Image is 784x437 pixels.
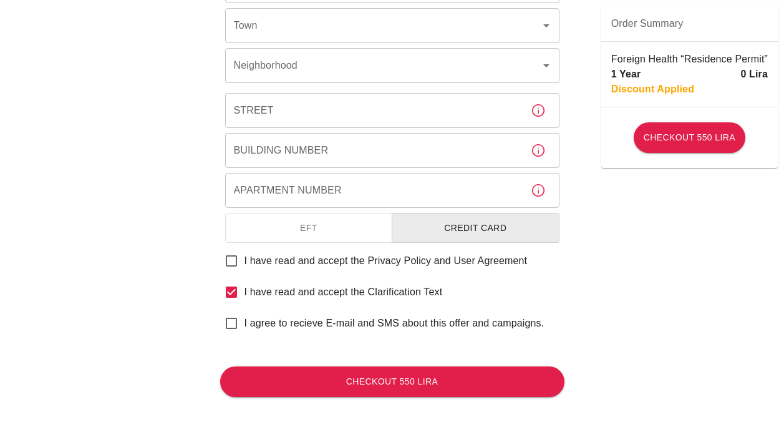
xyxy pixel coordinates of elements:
[611,67,641,82] p: 1 Year
[244,253,528,268] span: I have read and accept the Privacy Policy and User Agreement
[611,16,768,31] span: Order Summary
[538,17,555,34] button: Open
[611,52,768,67] p: Foreign Health “Residence Permit”
[225,213,393,243] button: EFT
[392,213,559,243] button: Credit Card
[740,67,768,82] p: 0 Lira
[244,285,443,300] span: I have read and accept the Clarification Text
[244,316,544,331] span: I agree to recieve E-mail and SMS about this offer and campaigns.
[611,82,694,97] p: Discount Applied
[538,57,555,74] button: Open
[634,122,745,153] button: Checkout 550 Lira
[220,366,564,397] button: Checkout 550 Lira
